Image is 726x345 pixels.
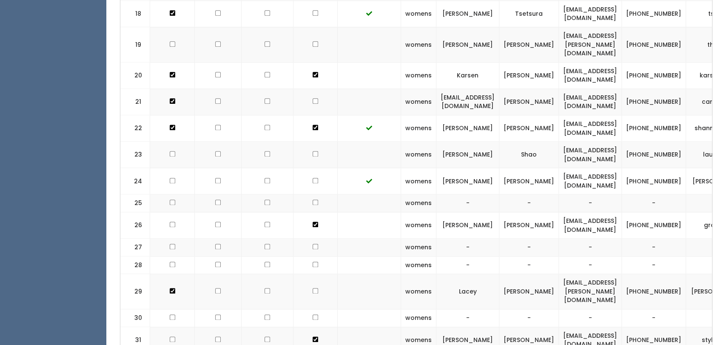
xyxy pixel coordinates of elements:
td: [PHONE_NUMBER] [622,88,686,115]
td: [PERSON_NAME] [499,274,559,309]
td: womens [401,0,436,27]
td: womens [401,239,436,257]
td: 20 [120,62,150,88]
td: - [436,194,499,212]
td: womens [401,27,436,62]
td: - [622,256,686,274]
td: - [499,239,559,257]
td: [EMAIL_ADDRESS][PERSON_NAME][DOMAIN_NAME] [559,274,622,309]
td: womens [401,62,436,88]
td: [EMAIL_ADDRESS][DOMAIN_NAME] [559,88,622,115]
td: 21 [120,88,150,115]
td: [PERSON_NAME] [499,62,559,88]
td: [EMAIL_ADDRESS][DOMAIN_NAME] [559,168,622,194]
td: womens [401,88,436,115]
td: 25 [120,194,150,212]
td: [PHONE_NUMBER] [622,168,686,194]
td: [PHONE_NUMBER] [622,62,686,88]
td: Tsetsura [499,0,559,27]
td: [EMAIL_ADDRESS][DOMAIN_NAME] [559,62,622,88]
td: - [559,194,622,212]
td: [PHONE_NUMBER] [622,274,686,309]
td: [PERSON_NAME] [499,212,559,239]
td: 23 [120,142,150,168]
td: 27 [120,239,150,257]
td: - [436,309,499,327]
td: [PERSON_NAME] [436,142,499,168]
td: 19 [120,27,150,62]
td: womens [401,168,436,194]
td: [EMAIL_ADDRESS][DOMAIN_NAME] [559,0,622,27]
td: Karsen [436,62,499,88]
td: womens [401,142,436,168]
td: [PERSON_NAME] [499,115,559,141]
td: [PHONE_NUMBER] [622,142,686,168]
td: 22 [120,115,150,141]
td: [PERSON_NAME] [436,115,499,141]
td: womens [401,212,436,239]
td: - [622,194,686,212]
td: - [559,256,622,274]
td: [EMAIL_ADDRESS][DOMAIN_NAME] [559,142,622,168]
td: [PERSON_NAME] [499,168,559,194]
td: [PHONE_NUMBER] [622,27,686,62]
td: - [499,309,559,327]
td: 18 [120,0,150,27]
td: [PHONE_NUMBER] [622,212,686,239]
td: - [559,309,622,327]
td: - [559,239,622,257]
td: [PERSON_NAME] [499,88,559,115]
td: - [436,239,499,257]
td: [PERSON_NAME] [436,0,499,27]
td: [PHONE_NUMBER] [622,115,686,141]
td: - [622,309,686,327]
td: [EMAIL_ADDRESS][DOMAIN_NAME] [559,115,622,141]
td: [EMAIL_ADDRESS][DOMAIN_NAME] [436,88,499,115]
td: womens [401,309,436,327]
td: 30 [120,309,150,327]
td: - [499,194,559,212]
td: - [622,239,686,257]
td: Lacey [436,274,499,309]
td: 28 [120,256,150,274]
td: [EMAIL_ADDRESS][DOMAIN_NAME] [559,212,622,239]
td: [PERSON_NAME] [436,212,499,239]
td: [PERSON_NAME] [436,168,499,194]
td: 24 [120,168,150,194]
td: womens [401,274,436,309]
td: 26 [120,212,150,239]
td: - [499,256,559,274]
td: womens [401,194,436,212]
td: - [436,256,499,274]
td: womens [401,256,436,274]
td: Shao [499,142,559,168]
td: 29 [120,274,150,309]
td: [PERSON_NAME] [436,27,499,62]
td: [PERSON_NAME] [499,27,559,62]
td: [EMAIL_ADDRESS][PERSON_NAME][DOMAIN_NAME] [559,27,622,62]
td: womens [401,115,436,141]
td: [PHONE_NUMBER] [622,0,686,27]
